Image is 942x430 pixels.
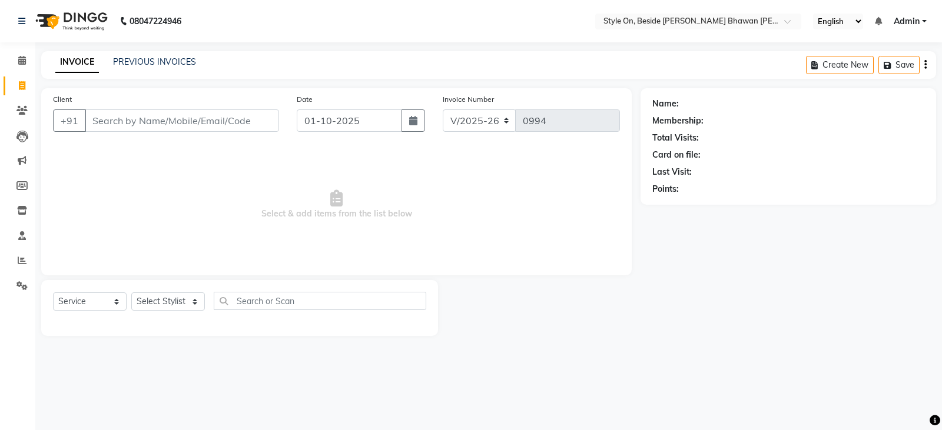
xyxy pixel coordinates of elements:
a: PREVIOUS INVOICES [113,56,196,67]
span: Admin [894,15,920,28]
label: Date [297,94,313,105]
button: Create New [806,56,874,74]
input: Search by Name/Mobile/Email/Code [85,109,279,132]
span: Select & add items from the list below [53,146,620,264]
label: Invoice Number [443,94,494,105]
a: INVOICE [55,52,99,73]
b: 08047224946 [130,5,181,38]
button: +91 [53,109,86,132]
img: logo [30,5,111,38]
input: Search or Scan [214,292,426,310]
button: Save [878,56,920,74]
div: Points: [652,183,679,195]
div: Name: [652,98,679,110]
div: Last Visit: [652,166,692,178]
label: Client [53,94,72,105]
div: Total Visits: [652,132,699,144]
div: Card on file: [652,149,701,161]
div: Membership: [652,115,704,127]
